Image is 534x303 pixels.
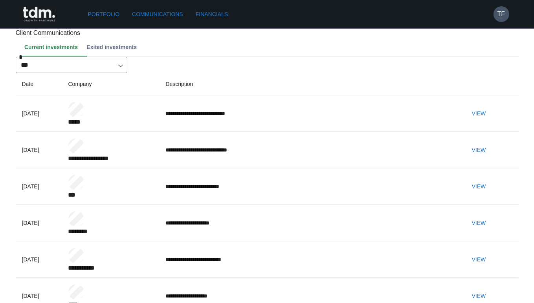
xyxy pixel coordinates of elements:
[129,7,186,22] a: Communications
[16,168,62,205] td: [DATE]
[466,216,492,230] button: View
[16,95,62,132] td: [DATE]
[466,143,492,157] button: View
[16,28,519,38] p: Client Communications
[16,205,62,241] td: [DATE]
[22,38,519,57] div: Client notes tab
[159,73,460,95] th: Description
[84,38,143,57] button: Exited investments
[16,132,62,168] td: [DATE]
[16,73,62,95] th: Date
[62,73,160,95] th: Company
[16,241,62,278] td: [DATE]
[193,7,231,22] a: Financials
[466,106,492,121] button: View
[85,7,123,22] a: Portfolio
[494,6,509,22] button: TF
[466,179,492,194] button: View
[22,38,84,57] button: Current investments
[466,252,492,267] button: View
[497,9,505,19] h6: TF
